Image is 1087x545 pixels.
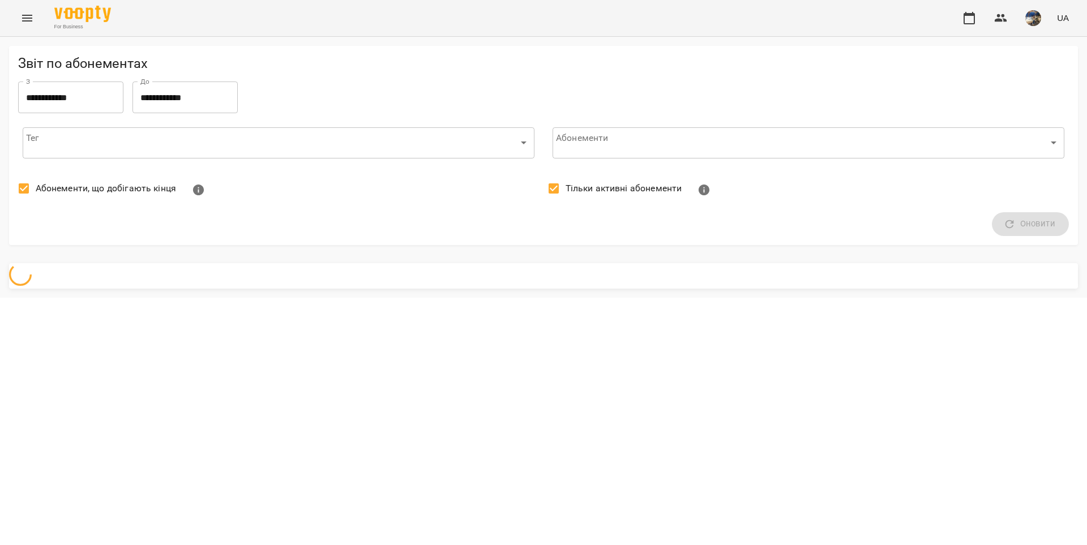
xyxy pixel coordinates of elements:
[23,127,534,158] div: ​
[1057,12,1069,24] span: UA
[1052,7,1073,28] button: UA
[14,5,41,32] button: Menu
[185,177,212,204] button: Показати абонементи з 3 або менше відвідуваннями або що закінчуються протягом 7 днів
[566,182,682,195] span: Тільки активні абонементи
[54,23,111,31] span: For Business
[36,182,176,195] span: Абонементи, що добігають кінця
[54,6,111,22] img: Voopty Logo
[691,177,718,204] button: Показувати тільки абонементи з залишком занять або з відвідуваннями. Активні абонементи - це ті, ...
[1025,10,1041,26] img: 10df61c86029c9e6bf63d4085f455a0c.jpg
[18,55,1069,72] h5: Звіт по абонементах
[553,127,1064,158] div: ​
